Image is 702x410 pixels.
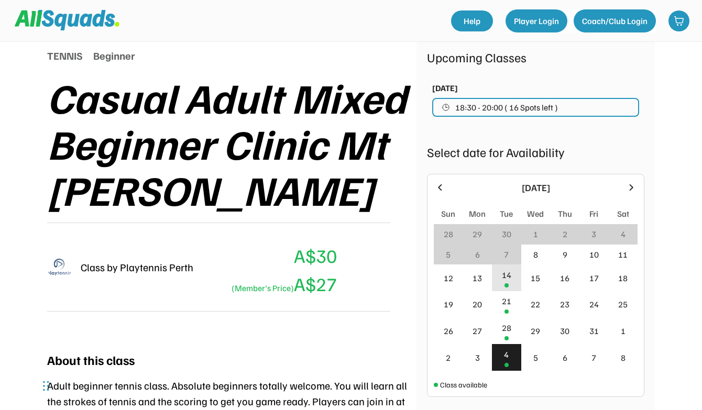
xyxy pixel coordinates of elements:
[444,298,453,311] div: 19
[427,142,644,161] div: Select date for Availability
[591,228,596,240] div: 3
[621,325,626,337] div: 1
[621,351,626,364] div: 8
[294,241,337,270] div: A$30
[475,248,480,261] div: 6
[563,351,567,364] div: 6
[674,16,684,26] img: shopping-cart-01%20%281%29.svg
[574,9,656,32] button: Coach/Club Login
[560,272,569,284] div: 16
[232,283,294,293] font: (Member's Price)
[47,48,83,63] div: TENNIS
[444,272,453,284] div: 12
[617,207,629,220] div: Sat
[591,351,596,364] div: 7
[589,325,599,337] div: 31
[527,207,544,220] div: Wed
[81,259,193,275] div: Class by Playtennis Perth
[444,325,453,337] div: 26
[473,272,482,284] div: 13
[432,98,639,117] button: 18:30 - 20:00 ( 16 Spots left )
[446,248,451,261] div: 5
[504,248,509,261] div: 7
[560,298,569,311] div: 23
[533,248,538,261] div: 8
[444,228,453,240] div: 28
[563,248,567,261] div: 9
[589,207,598,220] div: Fri
[93,48,135,63] div: Beginner
[475,351,480,364] div: 3
[473,298,482,311] div: 20
[558,207,572,220] div: Thu
[455,103,558,112] span: 18:30 - 20:00 ( 16 Spots left )
[473,325,482,337] div: 27
[446,351,451,364] div: 2
[441,207,455,220] div: Sun
[15,10,119,30] img: Squad%20Logo.svg
[560,325,569,337] div: 30
[502,269,511,281] div: 14
[500,207,513,220] div: Tue
[533,351,538,364] div: 5
[531,272,540,284] div: 15
[531,325,540,337] div: 29
[589,248,599,261] div: 10
[502,322,511,334] div: 28
[502,295,511,307] div: 21
[469,207,486,220] div: Mon
[427,48,644,67] div: Upcoming Classes
[563,228,567,240] div: 2
[228,270,337,298] div: A$27
[504,348,509,361] div: 4
[533,228,538,240] div: 1
[589,298,599,311] div: 24
[451,10,493,31] a: Help
[502,228,511,240] div: 30
[47,254,72,280] img: playtennis%20blue%20logo%201.png
[618,248,628,261] div: 11
[531,298,540,311] div: 22
[618,272,628,284] div: 18
[506,9,567,32] button: Player Login
[452,181,620,195] div: [DATE]
[47,74,416,212] div: Casual Adult Mixed Beginner Clinic Mt [PERSON_NAME]
[440,379,487,390] div: Class available
[621,228,626,240] div: 4
[432,82,458,94] div: [DATE]
[589,272,599,284] div: 17
[618,298,628,311] div: 25
[47,350,135,369] div: About this class
[473,228,482,240] div: 29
